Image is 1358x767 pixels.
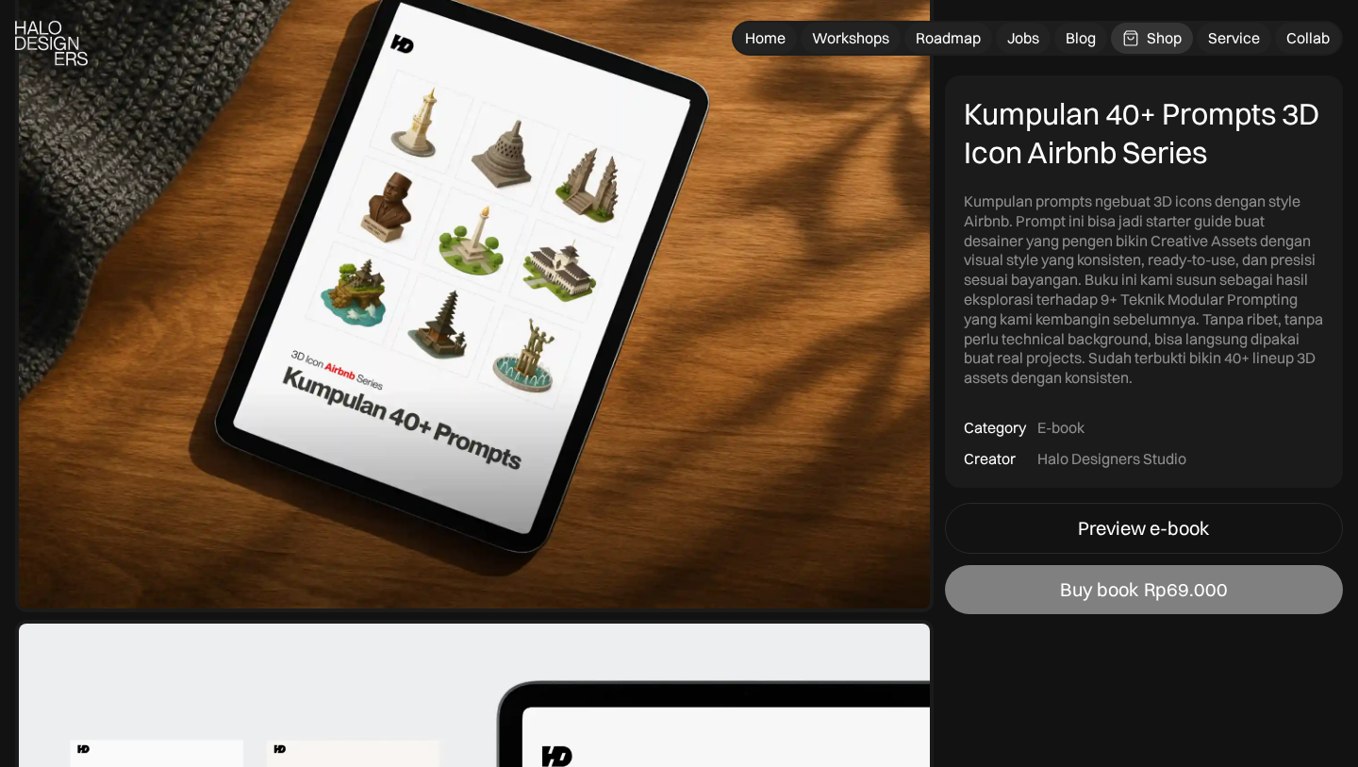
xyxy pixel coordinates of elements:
[1078,517,1209,540] div: Preview e-book
[734,23,797,54] a: Home
[1111,23,1193,54] a: Shop
[945,565,1343,614] a: Buy bookRp69.000
[1147,28,1182,48] div: Shop
[904,23,992,54] a: Roadmap
[1007,28,1039,48] div: Jobs
[1066,28,1096,48] div: Blog
[1144,578,1228,601] div: Rp69.000
[1208,28,1260,48] div: Service
[745,28,786,48] div: Home
[964,449,1016,469] div: Creator
[1197,23,1271,54] a: Service
[1037,418,1085,438] div: E-book
[945,503,1343,554] a: Preview e-book
[1286,28,1330,48] div: Collab
[1060,578,1138,601] div: Buy book
[996,23,1051,54] a: Jobs
[1037,449,1186,469] div: Halo Designers Studio
[964,192,1324,388] div: Kumpulan prompts ngebuat 3D icons dengan style Airbnb. Prompt ini bisa jadi starter guide buat de...
[916,28,981,48] div: Roadmap
[1275,23,1341,54] a: Collab
[1054,23,1107,54] a: Blog
[964,418,1026,438] div: Category
[801,23,901,54] a: Workshops
[812,28,889,48] div: Workshops
[964,94,1324,173] div: Kumpulan 40+ Prompts 3D Icon Airbnb Series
